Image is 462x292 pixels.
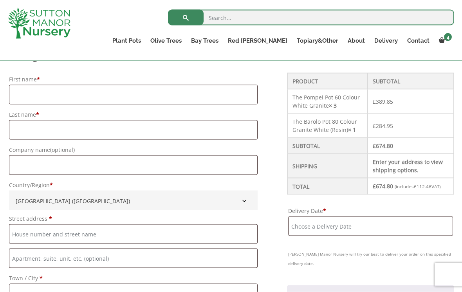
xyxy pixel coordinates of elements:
span: 112.46 [414,184,431,189]
label: Street address [9,213,258,224]
strong: × 1 [348,126,356,133]
th: Shipping [287,154,368,178]
img: logo [8,8,70,39]
label: First name [9,74,258,85]
label: Company name [9,144,258,155]
bdi: 674.80 [373,182,393,190]
label: Town / City [9,273,258,284]
span: Country/Region [9,191,258,210]
label: Last name [9,109,258,120]
input: House number and street name [9,224,258,244]
input: Choose a Delivery Date [288,216,453,236]
a: Bay Trees [186,35,223,46]
bdi: 284.95 [373,122,393,130]
span: 4 [444,33,452,41]
input: Apartment, suite, unit, etc. (optional) [9,249,258,268]
td: The Pompei Pot 60 Colour White Granite [287,89,368,114]
th: Subtotal [287,138,368,154]
span: £ [373,142,376,150]
strong: × 3 [329,102,337,109]
span: £ [373,182,376,190]
bdi: 674.80 [373,142,393,150]
bdi: 389.85 [373,98,393,105]
th: Total [287,178,368,195]
span: (optional) [50,146,75,153]
small: [PERSON_NAME] Manor Nursery will try our best to deliver your order on this specified delivery date. [288,249,453,268]
td: Enter your address to view shipping options. [368,154,454,178]
abbr: required [323,207,326,214]
td: The Barolo Pot 80 Colour Granite White (Resin) [287,114,368,138]
span: £ [414,184,417,189]
a: Olive Trees [146,35,186,46]
span: £ [373,122,376,130]
span: £ [373,98,376,105]
th: Subtotal [368,73,454,89]
label: Delivery Date [288,205,453,216]
a: Topiary&Other [292,35,343,46]
a: Contact [402,35,434,46]
span: United Kingdom (UK) [13,195,254,207]
a: 4 [434,35,454,46]
th: Product [287,73,368,89]
label: Country/Region [9,180,258,191]
a: About [343,35,370,46]
input: Search... [168,10,454,25]
small: (includes VAT) [395,184,440,189]
a: Plant Pots [108,35,146,46]
a: Red [PERSON_NAME] [223,35,292,46]
a: Delivery [370,35,402,46]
